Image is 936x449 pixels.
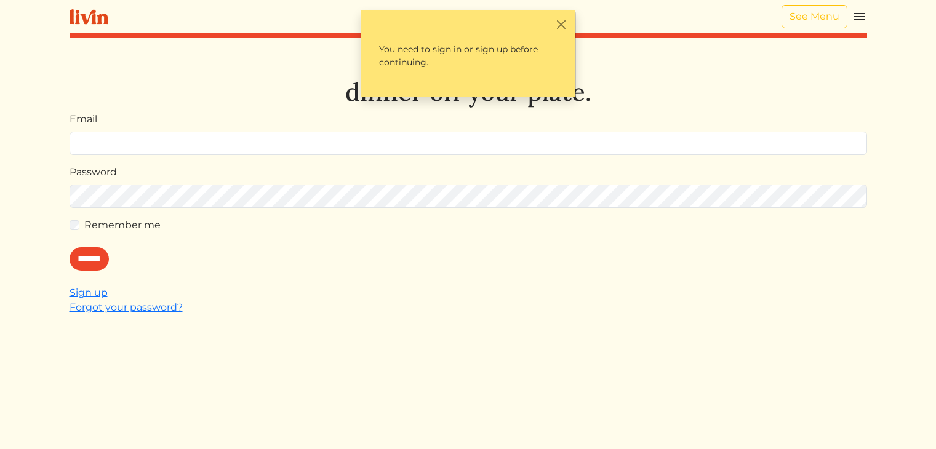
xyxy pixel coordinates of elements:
a: Forgot your password? [70,301,183,313]
img: livin-logo-a0d97d1a881af30f6274990eb6222085a2533c92bbd1e4f22c21b4f0d0e3210c.svg [70,9,108,25]
h1: Let's take dinner off your plate. [70,48,867,107]
button: Close [555,18,568,31]
label: Password [70,165,117,180]
label: Remember me [84,218,161,232]
label: Email [70,112,97,127]
a: Sign up [70,287,108,298]
p: You need to sign in or sign up before continuing. [369,33,568,79]
a: See Menu [782,5,847,28]
img: menu_hamburger-cb6d353cf0ecd9f46ceae1c99ecbeb4a00e71ca567a856bd81f57e9d8c17bb26.svg [852,9,867,24]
